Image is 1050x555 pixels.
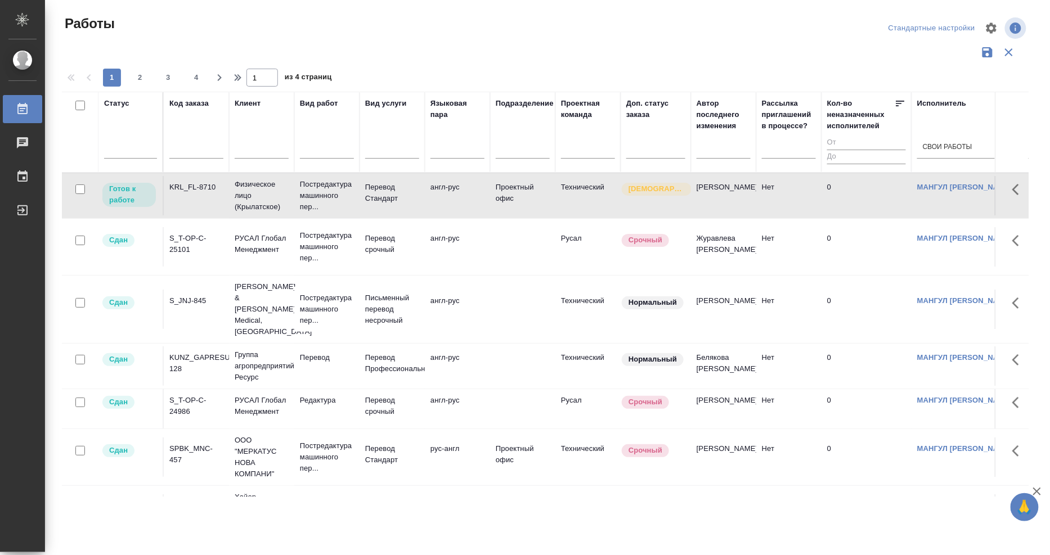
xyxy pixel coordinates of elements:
[235,281,289,337] p: [PERSON_NAME] & [PERSON_NAME] Medical, [GEOGRAPHIC_DATA]
[1015,495,1034,519] span: 🙏
[691,389,756,428] td: [PERSON_NAME]
[555,176,621,215] td: Технический
[555,494,621,534] td: Технический
[923,143,972,152] div: Свои работы
[691,290,756,329] td: [PERSON_NAME]
[555,290,621,329] td: Технический
[629,297,677,308] p: Нормальный
[822,494,912,534] td: 0
[300,98,338,109] div: Вид работ
[691,494,756,534] td: Белякова [PERSON_NAME]
[998,42,1020,63] button: Сбросить фильтры
[104,98,129,109] div: Статус
[235,395,289,417] p: РУСАЛ Глобал Менеджмент
[109,234,128,246] p: Сдан
[101,352,157,367] div: Менеджер проверил работу исполнителя, передает ее на следующий этап
[131,72,149,83] span: 2
[977,42,998,63] button: Сохранить фильтры
[827,98,895,132] div: Кол-во неназначенных исполнителей
[917,444,1012,453] a: МАНГУЛ [PERSON_NAME]
[827,136,906,150] input: От
[300,395,354,406] p: Редактура
[561,98,615,120] div: Проектная команда
[285,70,332,87] span: из 4 страниц
[1006,176,1033,203] button: Здесь прячутся важные кнопки
[555,437,621,477] td: Технический
[555,389,621,428] td: Русал
[756,227,822,267] td: Нет
[555,346,621,386] td: Технический
[756,437,822,477] td: Нет
[626,98,685,120] div: Доп. статус заказа
[822,290,912,329] td: 0
[425,494,490,534] td: англ-рус
[917,98,967,109] div: Исполнитель
[365,98,407,109] div: Вид услуги
[169,443,223,466] div: SPBK_MNC-457
[430,98,484,120] div: Языковая пара
[762,98,816,132] div: Рассылка приглашений в процессе?
[697,98,751,132] div: Автор последнего изменения
[756,290,822,329] td: Нет
[555,227,621,267] td: Русал
[1006,389,1033,416] button: Здесь прячутся важные кнопки
[756,494,822,534] td: Нет
[1006,290,1033,317] button: Здесь прячутся важные кнопки
[756,176,822,215] td: Нет
[300,440,354,474] p: Постредактура машинного пер...
[691,176,756,215] td: [PERSON_NAME]
[691,346,756,386] td: Белякова [PERSON_NAME]
[187,69,205,87] button: 4
[978,15,1005,42] span: Настроить таблицу
[101,443,157,458] div: Менеджер проверил работу исполнителя, передает ее на следующий этап
[691,227,756,267] td: Журавлева [PERSON_NAME]
[235,435,289,480] p: ООО "МЕРКАТУС НОВА КОМПАНИ"
[917,396,1012,404] a: МАНГУЛ [PERSON_NAME]
[629,183,685,195] p: [DEMOGRAPHIC_DATA]
[425,389,490,428] td: англ-рус
[917,353,1012,362] a: МАНГУЛ [PERSON_NAME]
[917,234,1012,242] a: МАНГУЛ [PERSON_NAME]
[109,354,128,365] p: Сдан
[101,233,157,248] div: Менеджер проверил работу исполнителя, передает ее на следующий этап
[109,445,128,456] p: Сдан
[159,69,177,87] button: 3
[365,443,419,466] p: Перевод Стандарт
[169,352,223,374] div: KUNZ_GAPRESURS-128
[131,69,149,87] button: 2
[756,389,822,428] td: Нет
[822,346,912,386] td: 0
[300,230,354,264] p: Постредактура машинного пер...
[425,290,490,329] td: англ-рус
[300,352,354,363] p: Перевод
[917,183,1012,191] a: МАНГУЛ [PERSON_NAME]
[169,182,223,193] div: KRL_FL-8710
[1006,437,1033,464] button: Здесь прячутся важные кнопки
[169,395,223,417] div: S_T-OP-C-24986
[365,233,419,255] p: Перевод срочный
[425,437,490,477] td: рус-англ
[235,349,289,383] p: Группа агропредприятий Ресурс
[101,295,157,310] div: Менеджер проверил работу исполнителя, передает ее на следующий этап
[235,179,289,213] p: Физическое лицо (Крылатское)
[496,98,554,109] div: Подразделение
[235,491,289,536] p: Хайер Электрикал Эпплаенсиз Рус
[822,176,912,215] td: 0
[629,445,662,456] p: Срочный
[109,183,149,206] p: Готов к работе
[490,437,555,477] td: Проектный офис
[691,437,756,477] td: [PERSON_NAME]
[629,354,677,365] p: Нормальный
[159,72,177,83] span: 3
[365,182,419,204] p: Перевод Стандарт
[235,98,261,109] div: Клиент
[425,346,490,386] td: англ-рус
[169,233,223,255] div: S_T-OP-C-25101
[109,396,128,408] p: Сдан
[300,292,354,326] p: Постредактура машинного пер...
[1006,346,1033,373] button: Здесь прячутся важные кнопки
[886,20,978,37] div: split button
[827,150,906,164] input: До
[365,395,419,417] p: Перевод срочный
[235,233,289,255] p: РУСАЛ Глобал Менеджмент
